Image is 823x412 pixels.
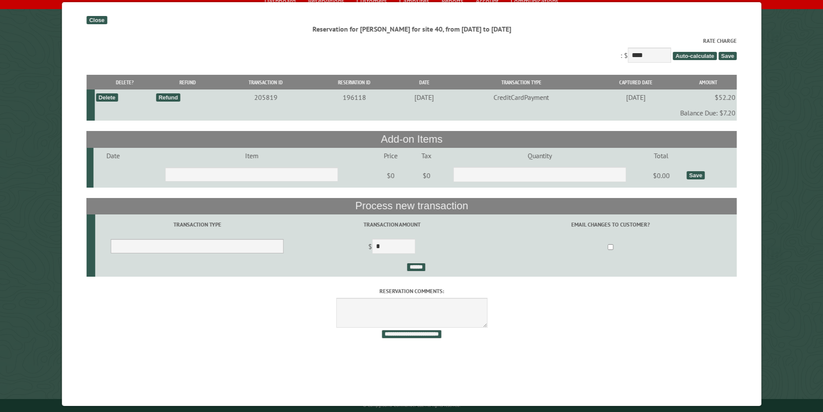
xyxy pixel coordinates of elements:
td: 205819 [220,89,311,105]
td: Total [637,148,685,163]
td: $0 [411,163,442,188]
td: 196118 [311,89,397,105]
td: Item [133,148,370,163]
th: Process new transaction [86,198,737,214]
td: $52.20 [680,89,737,105]
label: Reservation comments: [86,287,737,295]
th: Captured Date [591,75,680,90]
th: Date [397,75,451,90]
label: Rate Charge [86,37,737,45]
td: [DATE] [397,89,451,105]
th: Delete? [95,75,155,90]
span: Save [718,52,737,60]
label: Transaction Type [96,220,298,229]
td: $ [299,235,484,259]
label: Transaction Amount [300,220,483,229]
div: Reservation for [PERSON_NAME] for site 40, from [DATE] to [DATE] [86,24,737,34]
th: Reservation ID [311,75,397,90]
th: Refund [154,75,220,90]
th: Add-on Items [86,131,737,147]
th: Amount [680,75,737,90]
td: CreditCardPayment [451,89,591,105]
label: Email changes to customer? [486,220,735,229]
td: Quantity [442,148,637,163]
td: [DATE] [591,89,680,105]
div: : $ [86,37,737,65]
td: Date [93,148,133,163]
td: Tax [411,148,442,163]
div: Refund [156,93,181,102]
td: $0 [370,163,411,188]
td: Balance Due: $7.20 [95,105,737,121]
td: $0.00 [637,163,685,188]
div: Save [686,171,705,179]
div: Close [86,16,107,24]
th: Transaction ID [220,75,311,90]
span: Auto-calculate [673,52,717,60]
small: © Campground Commander LLC. All rights reserved. [363,402,461,408]
div: Delete [96,93,118,102]
th: Transaction Type [451,75,591,90]
td: Price [370,148,411,163]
